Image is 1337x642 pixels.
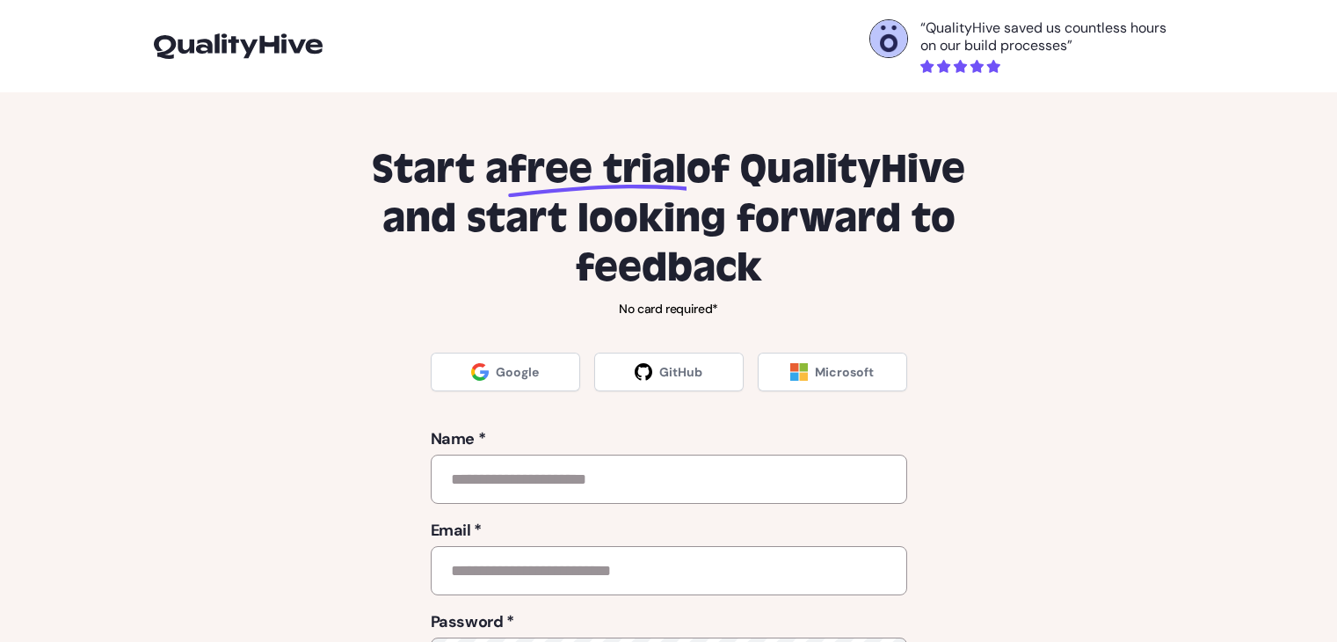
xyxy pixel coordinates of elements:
[659,363,702,381] span: GitHub
[431,427,907,451] label: Name *
[431,518,907,543] label: Email *
[815,363,874,381] span: Microsoft
[496,363,539,381] span: Google
[758,353,907,391] a: Microsoft
[431,353,580,391] a: Google
[345,300,992,317] p: No card required*
[594,353,744,391] a: GitHub
[508,145,687,194] span: free trial
[382,145,966,293] span: of QualityHive and start looking forward to feedback
[372,145,508,194] span: Start a
[154,33,323,58] img: logo-icon
[431,609,907,634] label: Password *
[920,19,1184,55] p: “QualityHive saved us countless hours on our build processes”
[870,20,907,57] img: Otelli Design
